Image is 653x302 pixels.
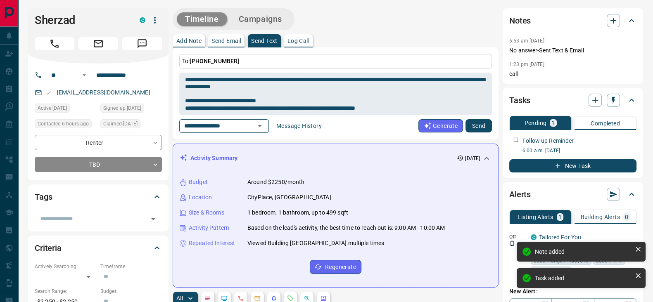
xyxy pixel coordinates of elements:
h1: Sherzad [35,14,127,27]
button: New Task [509,159,636,172]
p: Around $2250/month [247,178,304,186]
svg: Listing Alerts [271,295,277,302]
div: condos.ca [140,17,145,23]
div: Sun Oct 12 2025 [35,104,96,115]
button: Open [79,70,89,80]
p: Listing Alerts [518,214,553,220]
h2: Criteria [35,241,62,255]
button: Send [465,119,492,132]
p: Pending [524,120,546,126]
p: New Alert: [509,287,636,296]
svg: Lead Browsing Activity [221,295,228,302]
p: 1:23 pm [DATE] [509,61,544,67]
div: Mon Oct 13 2025 [35,119,96,131]
p: Location [189,193,212,202]
div: Criteria [35,238,162,258]
button: Regenerate [310,260,361,274]
button: Campaigns [230,12,290,26]
p: Based on the lead's activity, the best time to reach out is: 9:00 AM - 10:00 AM [247,224,445,232]
p: Send Text [251,38,278,44]
p: No answer-Sent Text & Email [509,46,636,55]
div: Tags [35,187,162,207]
p: 1 [558,214,562,220]
h2: Tasks [509,94,530,107]
span: Signed up [DATE] [103,104,141,112]
p: Building Alerts [581,214,620,220]
div: Task added [535,275,632,281]
p: Activity Pattern [189,224,229,232]
svg: Calls [237,295,244,302]
p: Log Call [287,38,309,44]
svg: Requests [287,295,294,302]
div: Tasks [509,90,636,110]
p: 1 [551,120,555,126]
svg: Opportunities [304,295,310,302]
svg: Emails [254,295,261,302]
div: Sun Oct 12 2025 [100,119,162,131]
span: [PHONE_NUMBER] [190,58,239,64]
p: Off [509,233,526,241]
p: Size & Rooms [189,208,224,217]
div: condos.ca [531,234,537,240]
svg: Notes [204,295,211,302]
p: To: [179,54,492,68]
svg: Email Valid [45,90,51,96]
button: Message History [271,119,327,132]
span: Claimed [DATE] [103,120,138,128]
p: 6:53 am [DATE] [509,38,544,44]
a: [EMAIL_ADDRESS][DOMAIN_NAME] [57,89,150,96]
span: Call [35,37,74,50]
p: Actively Searching: [35,263,96,270]
p: Budget [189,178,208,186]
p: call [509,70,636,78]
span: Active [DATE] [38,104,67,112]
p: Search Range: [35,288,96,295]
button: Generate [418,119,463,132]
p: Viewed Building [GEOGRAPHIC_DATA] multiple times [247,239,384,248]
p: 1 bedroom, 1 bathroom, up to 499 sqft [247,208,348,217]
div: Activity Summary[DATE] [180,151,492,166]
div: Note added [535,248,632,255]
div: Sun Apr 07 2024 [100,104,162,115]
svg: Push Notification Only [509,241,515,246]
p: All [176,295,183,301]
svg: Agent Actions [320,295,327,302]
p: 6:00 a.m. [DATE] [522,147,636,154]
p: Budget: [100,288,162,295]
span: Email [78,37,118,50]
p: Send Email [211,38,241,44]
p: [DATE] [465,155,480,162]
div: Renter [35,135,162,150]
button: Open [147,213,159,225]
p: Activity Summary [190,154,237,163]
p: Timeframe: [100,263,162,270]
div: Notes [509,11,636,31]
span: Message [122,37,162,50]
span: Contacted 6 hours ago [38,120,89,128]
p: 0 [625,214,628,220]
button: Open [254,120,266,132]
h2: Alerts [509,188,531,201]
div: TBD [35,157,162,172]
p: Repeated Interest [189,239,235,248]
p: Follow up Reminder [522,137,574,145]
p: Completed [591,120,620,126]
div: Alerts [509,184,636,204]
button: Timeline [177,12,227,26]
p: Add Note [176,38,202,44]
h2: Notes [509,14,531,27]
h2: Tags [35,190,52,203]
a: Tailored For You [539,234,581,241]
p: CityPlace, [GEOGRAPHIC_DATA] [247,193,331,202]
